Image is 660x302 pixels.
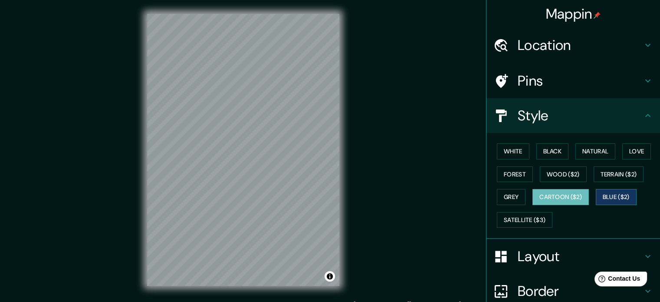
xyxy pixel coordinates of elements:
button: White [497,143,529,159]
h4: Border [518,282,643,300]
button: Grey [497,189,525,205]
iframe: Help widget launcher [583,268,650,292]
button: Satellite ($3) [497,212,552,228]
h4: Layout [518,248,643,265]
div: Pins [486,63,660,98]
button: Forest [497,166,533,183]
button: Terrain ($2) [594,166,644,183]
button: Wood ($2) [540,166,587,183]
button: Natural [575,143,615,159]
button: Cartoon ($2) [532,189,589,205]
canvas: Map [147,14,339,286]
h4: Style [518,107,643,124]
img: pin-icon.png [594,12,601,19]
button: Black [536,143,569,159]
h4: Pins [518,72,643,90]
div: Layout [486,239,660,274]
h4: Location [518,37,643,54]
button: Love [622,143,651,159]
div: Location [486,28,660,63]
div: Style [486,98,660,133]
button: Toggle attribution [325,271,335,282]
h4: Mappin [546,5,601,23]
button: Blue ($2) [596,189,637,205]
